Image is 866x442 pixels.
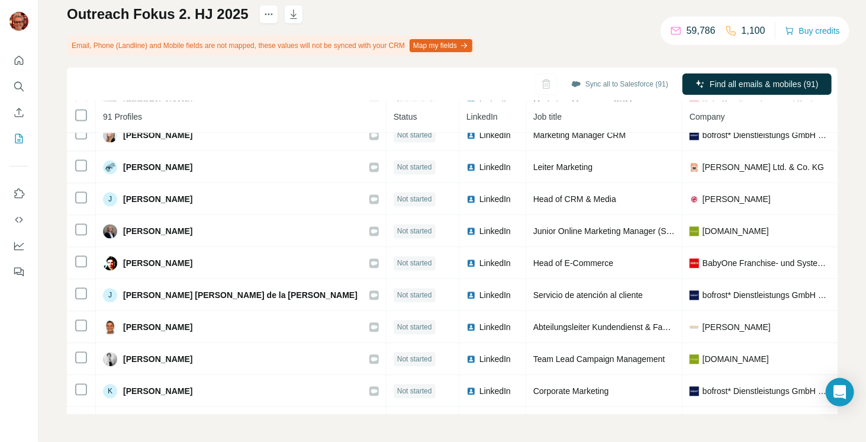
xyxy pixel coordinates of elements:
[703,386,831,398] span: bofrost* Dienstleistungs GmbH & Co. KG
[9,102,28,123] button: Enrich CSV
[123,162,192,174] span: [PERSON_NAME]
[533,355,665,364] span: Team Lead Campaign Management
[533,259,613,268] span: Head of E-Commerce
[103,161,117,175] img: Avatar
[466,113,498,122] span: LinkedIn
[123,130,192,142] span: [PERSON_NAME]
[563,75,677,93] button: Sync all to Salesforce (91)
[259,5,278,24] button: actions
[479,322,511,334] span: LinkedIn
[690,131,699,140] img: company-logo
[410,39,472,52] button: Map my fields
[710,78,819,90] span: Find all emails & mobiles (91)
[479,194,511,206] span: LinkedIn
[466,355,476,364] img: LinkedIn logo
[683,73,832,95] button: Find all emails & mobiles (91)
[690,259,699,268] img: company-logo
[479,354,511,366] span: LinkedIn
[103,321,117,335] img: Avatar
[397,226,432,237] span: Not started
[123,354,192,366] span: [PERSON_NAME]
[690,355,699,364] img: company-logo
[466,163,476,172] img: LinkedIn logo
[466,323,476,332] img: LinkedIn logo
[9,76,28,97] button: Search
[103,129,117,143] img: Avatar
[533,113,562,122] span: Job title
[703,354,769,366] span: [DOMAIN_NAME]
[123,258,192,270] span: [PERSON_NAME]
[826,378,854,406] div: Open Intercom Messenger
[687,24,716,38] p: 59,786
[397,130,432,141] span: Not started
[103,225,117,239] img: Avatar
[103,113,142,122] span: 91 Profiles
[533,291,643,300] span: Servicio de atención al cliente
[103,193,117,207] div: J
[690,227,699,236] img: company-logo
[394,113,417,122] span: Status
[103,353,117,367] img: Avatar
[466,259,476,268] img: LinkedIn logo
[690,387,699,396] img: company-logo
[397,258,432,269] span: Not started
[703,258,831,270] span: BabyOne Franchise- und Systemzentrale
[397,322,432,333] span: Not started
[479,226,511,238] span: LinkedIn
[479,162,511,174] span: LinkedIn
[703,194,771,206] span: [PERSON_NAME]
[103,385,117,399] div: K
[397,194,432,205] span: Not started
[123,386,192,398] span: [PERSON_NAME]
[123,226,192,238] span: [PERSON_NAME]
[479,258,511,270] span: LinkedIn
[67,36,475,56] div: Email, Phone (Landline) and Mobile fields are not mapped, these values will not be synced with yo...
[690,291,699,300] img: company-logo
[533,387,609,396] span: Corporate Marketing
[397,162,432,173] span: Not started
[397,290,432,301] span: Not started
[466,291,476,300] img: LinkedIn logo
[9,12,28,31] img: Avatar
[9,209,28,230] button: Use Surfe API
[690,195,699,204] img: company-logo
[466,227,476,236] img: LinkedIn logo
[123,194,192,206] span: [PERSON_NAME]
[9,50,28,71] button: Quick start
[466,387,476,396] img: LinkedIn logo
[9,128,28,149] button: My lists
[785,23,840,39] button: Buy credits
[466,131,476,140] img: LinkedIn logo
[9,261,28,283] button: Feedback
[479,386,511,398] span: LinkedIn
[533,195,616,204] span: Head of CRM & Media
[703,290,831,302] span: bofrost* Dienstleistungs GmbH & Co. KG
[103,257,117,271] img: Avatar
[703,130,831,142] span: bofrost* Dienstleistungs GmbH & Co. KG
[123,290,358,302] span: [PERSON_NAME] [PERSON_NAME] de la [PERSON_NAME]
[690,323,699,332] img: company-logo
[397,354,432,365] span: Not started
[479,130,511,142] span: LinkedIn
[533,131,626,140] span: Marketing Manager CRM
[742,24,765,38] p: 1,100
[690,113,725,122] span: Company
[533,163,593,172] span: Leiter Marketing
[123,322,192,334] span: [PERSON_NAME]
[103,289,117,303] div: J
[703,322,771,334] span: [PERSON_NAME]
[703,162,824,174] span: [PERSON_NAME] Ltd. & Co. KG
[9,183,28,204] button: Use Surfe on LinkedIn
[397,386,432,397] span: Not started
[67,5,249,24] h1: Outreach Fokus 2. HJ 2025
[533,323,702,332] span: Abteilungsleiter Kundendienst & Fachgruppen
[479,290,511,302] span: LinkedIn
[690,163,699,172] img: company-logo
[466,195,476,204] img: LinkedIn logo
[9,235,28,257] button: Dashboard
[533,227,680,236] span: Junior Online Marketing Manager (SEA)
[703,226,769,238] span: [DOMAIN_NAME]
